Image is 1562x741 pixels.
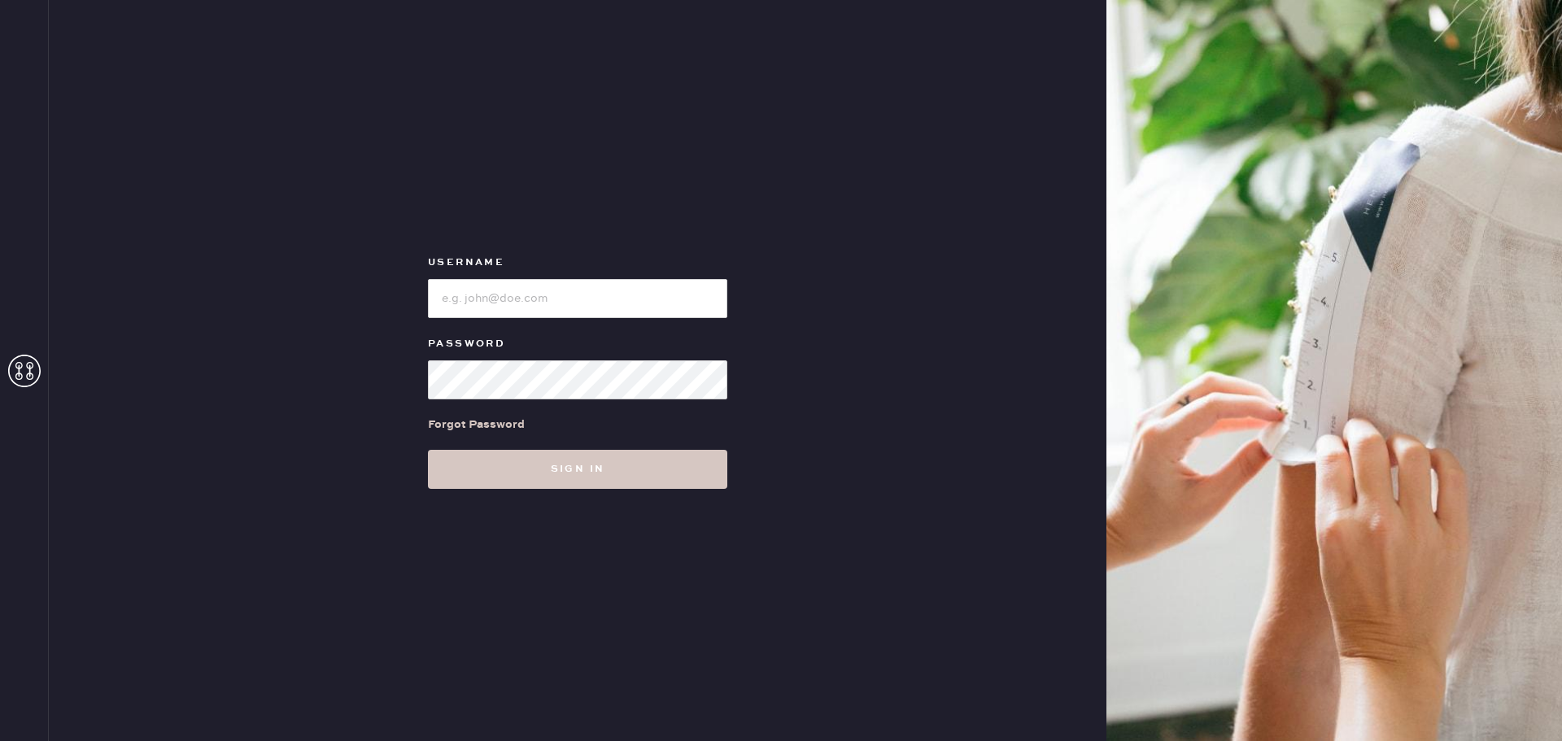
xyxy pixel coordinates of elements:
label: Password [428,334,727,354]
label: Username [428,253,727,272]
div: Forgot Password [428,416,525,434]
input: e.g. john@doe.com [428,279,727,318]
a: Forgot Password [428,399,525,450]
button: Sign in [428,450,727,489]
